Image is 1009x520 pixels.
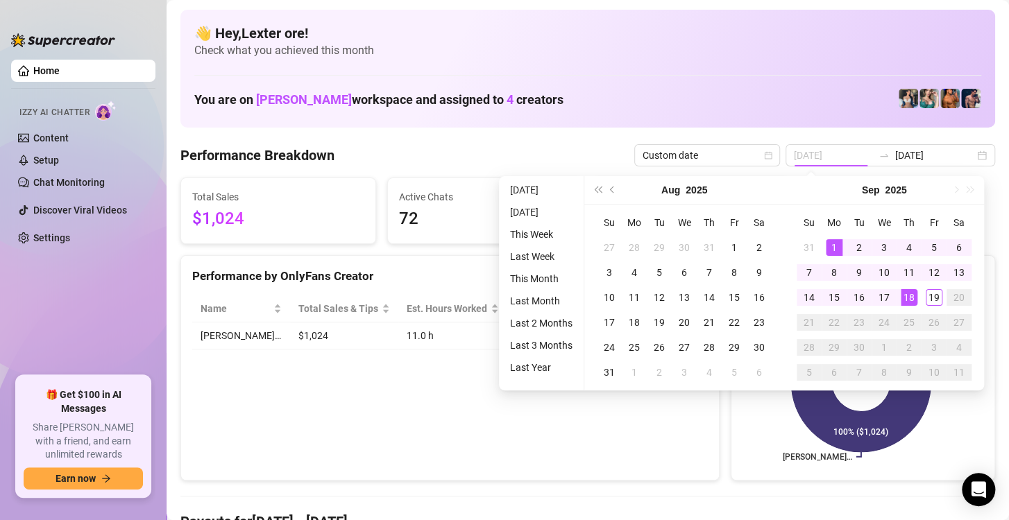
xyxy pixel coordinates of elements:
span: 72 [399,206,571,232]
div: 27 [676,339,693,356]
div: 1 [826,239,842,256]
th: Sa [947,210,972,235]
td: 2025-09-03 [672,360,697,385]
div: 23 [751,314,768,331]
td: 2025-07-28 [622,235,647,260]
img: AI Chatter [95,101,117,121]
td: 2025-09-06 [947,235,972,260]
div: 3 [876,239,892,256]
div: 6 [676,264,693,281]
div: 12 [926,264,942,281]
th: Th [897,210,922,235]
span: 🎁 Get $100 in AI Messages [24,388,143,415]
span: Izzy AI Chatter [19,106,90,119]
td: 2025-08-28 [697,335,722,360]
button: Choose a year [686,176,707,204]
span: Custom date [643,145,772,166]
div: 29 [726,339,743,356]
li: [DATE] [504,182,578,198]
li: Last 3 Months [504,337,578,354]
div: 28 [801,339,817,356]
div: 30 [676,239,693,256]
td: 2025-09-13 [947,260,972,285]
div: 22 [726,314,743,331]
div: 19 [651,314,668,331]
div: 20 [676,314,693,331]
td: 2025-09-19 [922,285,947,310]
button: Last year (Control + left) [590,176,605,204]
div: 19 [926,289,942,306]
div: 14 [701,289,718,306]
span: Name [201,301,271,316]
td: 2025-09-07 [797,260,822,285]
td: 2025-09-04 [897,235,922,260]
td: 2025-09-02 [647,360,672,385]
img: JG [940,89,960,108]
td: 2025-09-14 [797,285,822,310]
td: 2025-09-10 [872,260,897,285]
td: 2025-08-04 [622,260,647,285]
td: 2025-08-16 [747,285,772,310]
button: Choose a month [661,176,680,204]
div: 7 [851,364,867,381]
th: Tu [647,210,672,235]
span: $1,024 [192,206,364,232]
div: 26 [926,314,942,331]
div: 17 [601,314,618,331]
td: 2025-08-02 [747,235,772,260]
td: 2025-10-05 [797,360,822,385]
div: 10 [926,364,942,381]
div: 18 [901,289,917,306]
div: 15 [826,289,842,306]
div: 22 [826,314,842,331]
td: 2025-09-11 [897,260,922,285]
td: 2025-08-26 [647,335,672,360]
div: 8 [876,364,892,381]
td: 2025-09-09 [847,260,872,285]
th: Fr [722,210,747,235]
span: 4 [507,92,514,107]
th: Name [192,295,290,322]
td: 2025-08-19 [647,310,672,335]
td: 2025-08-15 [722,285,747,310]
th: Fr [922,210,947,235]
li: This Week [504,226,578,243]
td: 2025-08-12 [647,285,672,310]
td: 2025-10-09 [897,360,922,385]
td: 2025-08-09 [747,260,772,285]
span: to [879,150,890,161]
th: We [672,210,697,235]
td: 2025-09-12 [922,260,947,285]
td: 2025-09-17 [872,285,897,310]
div: 11 [626,289,643,306]
div: 17 [876,289,892,306]
h1: You are on workspace and assigned to creators [194,92,563,107]
button: Choose a month [862,176,880,204]
div: 31 [801,239,817,256]
div: 5 [651,264,668,281]
td: 2025-09-22 [822,310,847,335]
td: 2025-09-01 [822,235,847,260]
div: 28 [701,339,718,356]
div: 29 [826,339,842,356]
div: 28 [626,239,643,256]
a: Chat Monitoring [33,177,105,188]
td: 2025-08-22 [722,310,747,335]
div: 7 [801,264,817,281]
td: 2025-09-01 [622,360,647,385]
div: 10 [876,264,892,281]
div: 30 [751,339,768,356]
div: 6 [751,364,768,381]
td: 2025-08-11 [622,285,647,310]
div: Performance by OnlyFans Creator [192,267,708,286]
td: 2025-08-18 [622,310,647,335]
td: 2025-09-16 [847,285,872,310]
td: 2025-08-10 [597,285,622,310]
td: 2025-08-06 [672,260,697,285]
td: 2025-08-03 [597,260,622,285]
img: Zaddy [919,89,939,108]
a: Discover Viral Videos [33,205,127,216]
div: 6 [826,364,842,381]
h4: Performance Breakdown [180,146,334,165]
a: Setup [33,155,59,166]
